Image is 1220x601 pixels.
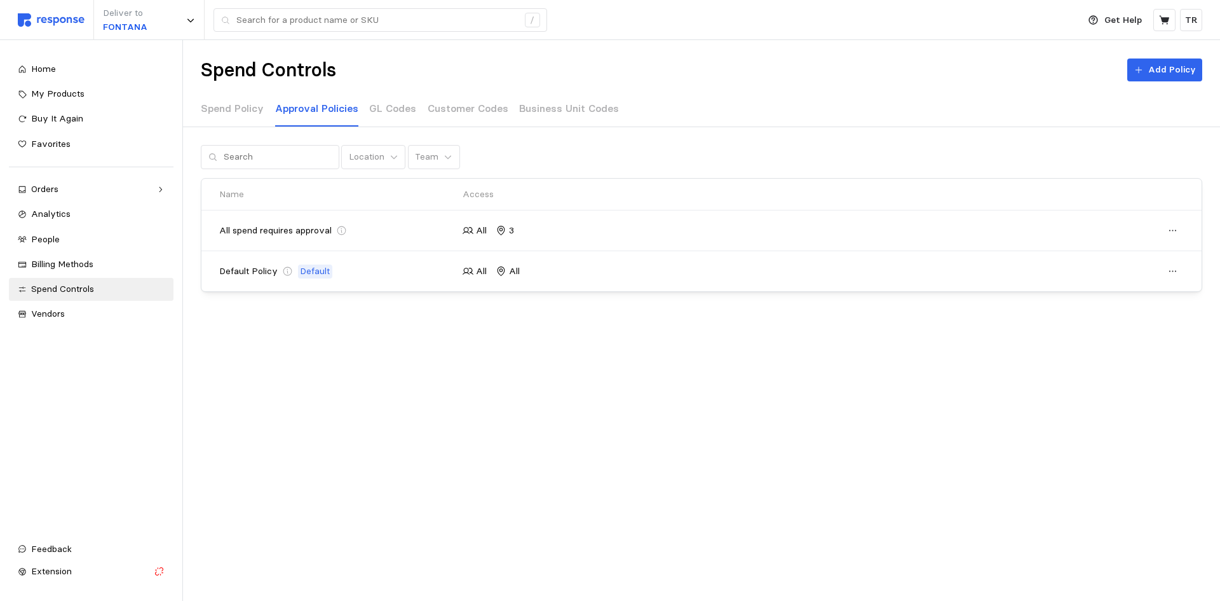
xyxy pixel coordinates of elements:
[9,133,173,156] a: Favorites
[525,13,540,28] div: /
[103,6,147,20] p: Deliver to
[9,107,173,130] a: Buy It Again
[408,145,460,169] button: Team
[31,63,56,74] span: Home
[219,224,332,238] p: All spend requires approval
[9,538,173,561] button: Feedback
[103,20,147,34] p: FONTANA
[31,308,65,319] span: Vendors
[1148,63,1196,77] p: Add Policy
[341,145,405,169] button: Location
[224,146,332,169] input: Search
[219,188,244,202] p: Name
[236,9,518,32] input: Search for a product name or SKU
[1081,8,1149,32] button: Get Help
[9,303,173,326] a: Vendors
[31,258,93,270] span: Billing Methods
[9,560,173,583] button: Extension
[1180,9,1202,31] button: TR
[31,543,72,555] span: Feedback
[415,150,438,164] p: Team
[9,178,173,201] a: Orders
[219,265,278,279] p: Default Policy
[1127,59,1202,81] button: Add Policy
[349,150,384,164] p: Location
[31,113,83,124] span: Buy It Again
[201,100,264,116] p: Spend Policy
[519,100,619,116] p: Business Unit Codes
[31,233,60,245] span: People
[509,265,520,279] p: All
[463,188,494,202] p: Access
[476,224,487,238] p: All
[31,565,72,577] span: Extension
[369,100,416,116] p: GL Codes
[9,203,173,226] a: Analytics
[31,88,85,99] span: My Products
[428,100,508,116] p: Customer Codes
[9,228,173,251] a: People
[18,13,85,27] img: svg%3e
[31,283,94,294] span: Spend Controls
[1185,13,1198,27] p: TR
[31,183,151,197] div: Orders
[31,208,71,219] span: Analytics
[9,83,173,106] a: My Products
[9,58,173,81] a: Home
[509,224,514,238] p: 3
[9,278,173,301] a: Spend Controls
[9,253,173,276] a: Billing Methods
[201,58,336,83] h1: Spend Controls
[1104,13,1142,27] p: Get Help
[31,138,71,149] span: Favorites
[275,100,358,116] p: Approval Policies
[300,265,330,279] p: Default
[476,265,487,279] p: All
